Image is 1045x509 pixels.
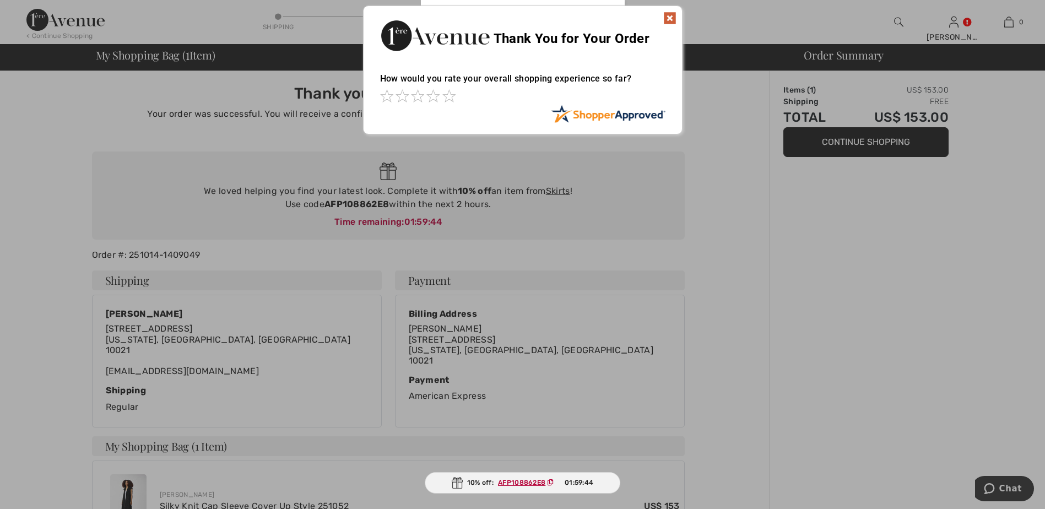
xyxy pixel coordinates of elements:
[425,472,621,494] div: 10% off:
[24,8,47,18] span: Chat
[663,12,676,25] img: x
[380,17,490,54] img: Thank You for Your Order
[380,62,665,105] div: How would you rate your overall shopping experience so far?
[494,31,649,46] span: Thank You for Your Order
[498,479,545,486] ins: AFP108862E8
[452,477,463,489] img: Gift.svg
[565,478,593,488] span: 01:59:44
